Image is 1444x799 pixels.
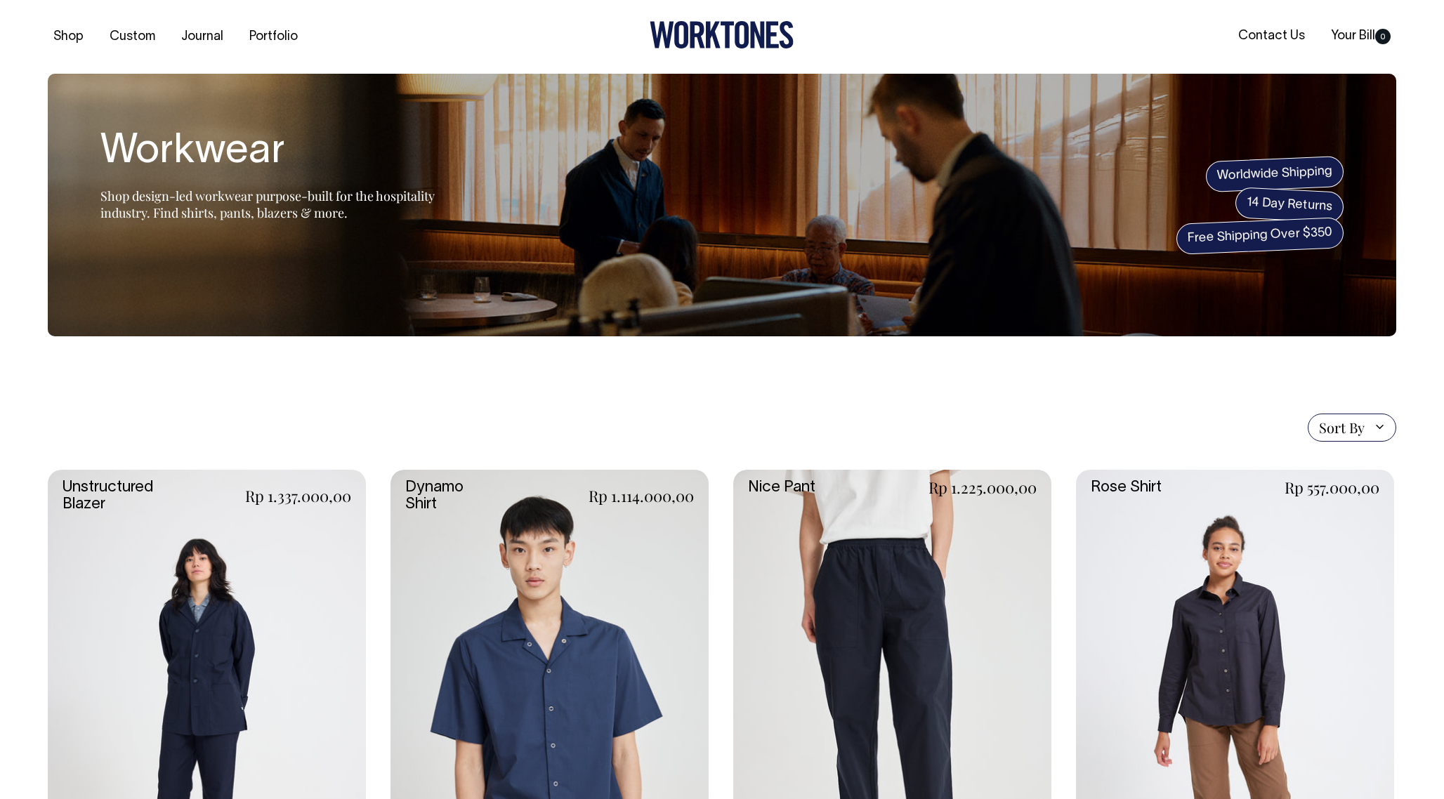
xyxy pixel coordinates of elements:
[176,25,229,48] a: Journal
[1319,419,1365,436] span: Sort By
[1176,217,1344,255] span: Free Shipping Over $350
[48,25,89,48] a: Shop
[104,25,161,48] a: Custom
[1375,29,1391,44] span: 0
[1235,187,1344,223] span: 14 Day Returns
[1325,25,1396,48] a: Your Bill0
[1233,25,1311,48] a: Contact Us
[100,130,452,175] h1: Workwear
[244,25,303,48] a: Portfolio
[100,187,435,221] span: Shop design-led workwear purpose-built for the hospitality industry. Find shirts, pants, blazers ...
[1205,156,1344,192] span: Worldwide Shipping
